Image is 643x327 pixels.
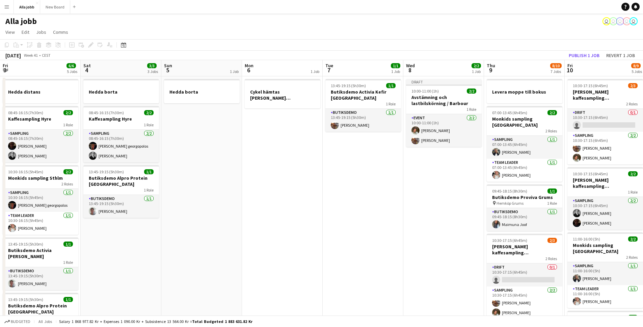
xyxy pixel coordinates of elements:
[36,29,46,35] span: Jobs
[602,17,611,25] app-user-avatar: Stina Dahl
[487,116,562,128] h3: Monkids sampling [GEOGRAPHIC_DATA]
[567,132,643,165] app-card-role: Sampling2/210:30-17:15 (6h45m)[PERSON_NAME][PERSON_NAME]
[144,110,154,115] span: 2/2
[8,110,43,115] span: 08:45-16:15 (7h30m)
[487,184,562,231] app-job-card: 09:45-18:15 (8h30m)1/1Butiksdemo Proviva Grums Hemköp Grums1 RoleButiksdemo1/109:45-18:15 (8h30m)...
[331,83,366,88] span: 13:45-19:15 (5h30m)
[3,116,78,122] h3: Kaffesampling Hyre
[492,110,527,115] span: 07:00-13:45 (6h45m)
[63,242,73,247] span: 1/1
[623,17,631,25] app-user-avatar: Emil Hasselberg
[3,62,8,69] span: Fri
[324,66,333,74] span: 7
[567,232,643,308] app-job-card: 11:00-16:00 (5h)2/2Monkids sampling [GEOGRAPHIC_DATA]2 RolesSampling1/111:00-16:00 (5h)[PERSON_NA...
[3,106,78,162] app-job-card: 08:45-16:15 (7h30m)2/2Kaffesampling Hyre1 RoleSampling2/208:45-16:15 (7h30m)[PERSON_NAME][PERSON_...
[3,130,78,162] app-card-role: Sampling2/208:45-16:15 (7h30m)[PERSON_NAME][PERSON_NAME]
[487,62,495,69] span: Thu
[3,267,78,290] app-card-role: Butiksdemo1/113:45-19:15 (5h30m)[PERSON_NAME]
[3,303,78,315] h3: Butiksdemo Alpro Protein [GEOGRAPHIC_DATA]
[492,238,527,243] span: 10:30-17:15 (6h45m)
[164,79,240,103] app-job-card: Hedda borta
[487,263,562,286] app-card-role: Drift0/110:30-17:15 (6h45m)
[567,285,643,308] app-card-role: Team Leader1/111:00-16:00 (5h)[PERSON_NAME]
[83,106,159,162] app-job-card: 08:45-16:15 (7h30m)2/2Kaffesampling Hyre1 RoleSampling2/208:45-16:15 (7h30m)[PERSON_NAME] georgop...
[628,171,638,176] span: 2/2
[66,63,76,68] span: 6/6
[5,52,21,59] div: [DATE]
[547,110,557,115] span: 2/2
[567,167,643,230] div: 10:30-17:15 (6h45m)2/2[PERSON_NAME] kaffesampling [GEOGRAPHIC_DATA]1 RoleSampling2/210:30-17:15 (...
[545,128,557,133] span: 2 Roles
[3,237,78,290] app-job-card: 13:45-19:15 (5h30m)1/1Butiksdemo Activia [PERSON_NAME]1 RoleButiksdemo1/113:45-19:15 (5h30m)[PERS...
[567,62,573,69] span: Fri
[83,165,159,218] div: 13:45-19:15 (5h30m)1/1Butiksdemo Alpro Protein [GEOGRAPHIC_DATA]1 RoleButiksdemo1/113:45-19:15 (5...
[83,62,91,69] span: Sat
[567,242,643,254] h3: Monkids sampling [GEOGRAPHIC_DATA]
[244,66,253,74] span: 6
[163,66,172,74] span: 5
[573,83,608,88] span: 10:30-17:15 (6h45m)
[406,79,482,147] div: Draft10:00-11:00 (1h)2/2Avstämning och lastbilskörning / Barbour1 RoleEvent2/210:00-11:00 (1h)[PE...
[33,28,49,36] a: Jobs
[5,29,15,35] span: View
[487,79,562,103] div: Levera moppe till bokus
[82,66,91,74] span: 4
[609,17,617,25] app-user-avatar: Hedda Lagerbielke
[230,69,239,74] div: 1 Job
[3,89,78,95] h3: Hedda distans
[5,16,37,26] h1: Alla jobb
[3,212,78,235] app-card-role: Team Leader1/110:30-16:15 (5h45m)[PERSON_NAME]
[192,319,252,324] span: Total Budgeted 1 883 631.82 kr
[22,29,29,35] span: Edit
[386,83,396,88] span: 1/1
[245,89,320,101] h3: Cykel hämtas [PERSON_NAME] [GEOGRAPHIC_DATA]
[626,101,638,106] span: 2 Roles
[325,79,401,132] app-job-card: 13:45-19:15 (5h30m)1/1Butiksdemo Activia Kefir [GEOGRAPHIC_DATA]1 RoleButiksdemo1/113:45-19:15 (5...
[406,62,415,69] span: Wed
[83,195,159,218] app-card-role: Butiksdemo1/113:45-19:15 (5h30m)[PERSON_NAME]
[164,89,240,95] h3: Hedda borta
[3,189,78,212] app-card-role: Sampling1/110:30-16:15 (5h45m)[PERSON_NAME] georgopolos
[83,116,159,122] h3: Kaffesampling Hyre
[325,109,401,132] app-card-role: Butiksdemo1/113:45-19:15 (5h30m)[PERSON_NAME]
[487,244,562,256] h3: [PERSON_NAME] kaffesampling [GEOGRAPHIC_DATA]
[497,201,524,206] span: Hemköp Grums
[37,319,53,324] span: All jobs
[567,262,643,285] app-card-role: Sampling1/111:00-16:00 (5h)[PERSON_NAME]
[89,110,124,115] span: 08:45-16:15 (7h30m)
[42,53,51,58] div: CEST
[631,63,641,68] span: 8/9
[467,89,476,94] span: 2/2
[50,28,71,36] a: Comms
[545,256,557,261] span: 2 Roles
[22,53,39,58] span: Week 41
[386,101,396,106] span: 1 Role
[472,63,481,68] span: 2/2
[391,69,400,74] div: 1 Job
[567,177,643,189] h3: [PERSON_NAME] kaffesampling [GEOGRAPHIC_DATA]
[59,319,252,324] div: Salary 1 868 977.82 kr + Expenses 1 090.00 kr + Subsistence 13 564.00 kr =
[144,169,154,174] span: 1/1
[573,236,600,242] span: 11:00-16:00 (5h)
[405,66,415,74] span: 8
[628,315,638,320] span: 1/1
[19,28,32,36] a: Edit
[3,28,18,36] a: View
[487,89,562,95] h3: Levera moppe till bokus
[63,297,73,302] span: 1/1
[83,89,159,95] h3: Hedda borta
[567,109,643,132] app-card-role: Drift0/110:30-17:15 (6h45m)
[61,181,73,186] span: 2 Roles
[406,79,482,84] div: Draft
[472,69,481,74] div: 1 Job
[40,0,70,14] button: New Board
[144,187,154,193] span: 1 Role
[2,66,8,74] span: 3
[63,260,73,265] span: 1 Role
[616,17,624,25] app-user-avatar: Hedda Lagerbielke
[566,66,573,74] span: 10
[628,236,638,242] span: 2/2
[632,69,642,74] div: 5 Jobs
